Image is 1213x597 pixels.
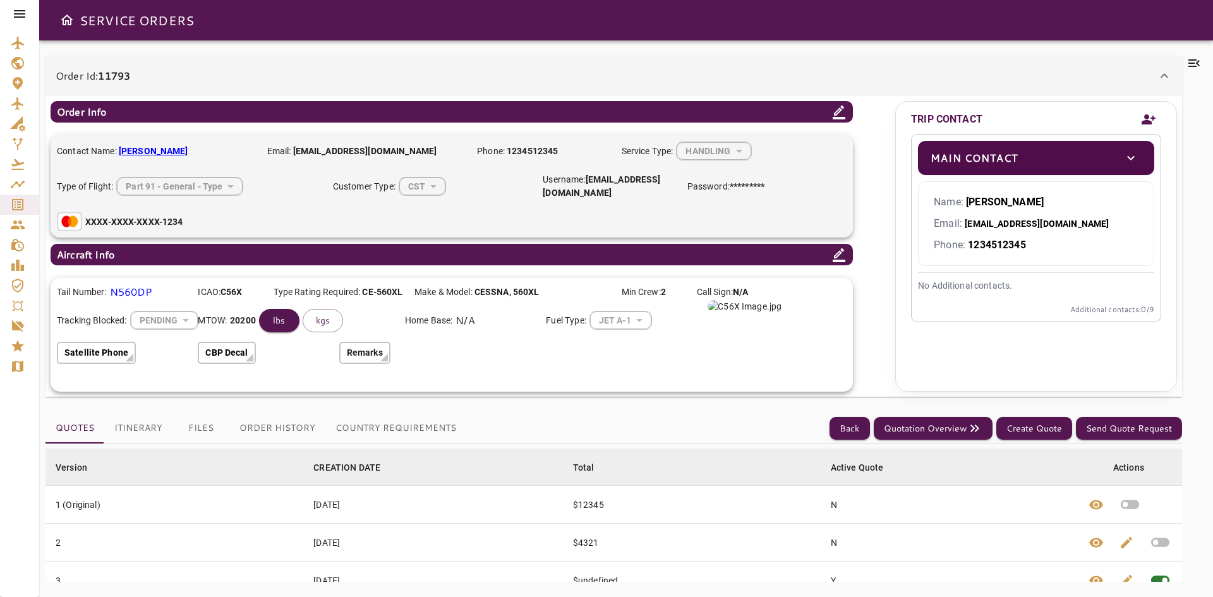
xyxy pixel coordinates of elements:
[45,413,104,443] button: Quotes
[563,486,821,524] td: $12345
[313,460,380,475] div: CREATION DATE
[267,145,437,158] p: Email:
[85,217,183,227] b: XXXX-XXXX-XXXX-1234
[934,216,1138,231] p: Email:
[405,314,452,327] p: Home Base:
[303,486,563,524] td: [DATE]
[661,287,666,297] b: 2
[274,286,405,299] p: Type Rating Required:
[399,169,445,203] div: HANDLING
[563,524,821,562] td: $4321
[347,346,383,359] p: Remarks
[303,309,343,332] button: kgs
[119,146,188,156] b: [PERSON_NAME]
[821,524,1078,562] td: N
[57,177,320,196] div: Type of Flight:
[293,146,437,156] b: [EMAIL_ADDRESS][DOMAIN_NAME]
[966,196,1044,208] b: [PERSON_NAME]
[333,177,531,196] div: Customer Type:
[414,286,592,299] p: Make & Model:
[56,460,104,475] span: Version
[687,180,764,193] p: Password:
[874,417,993,440] button: Quotation Overview
[1081,524,1111,561] button: View quote details
[507,146,558,156] b: 1234512345
[573,460,594,475] div: Total
[325,413,466,443] button: Country Requirements
[1076,417,1182,440] button: Send Quote Request
[543,173,674,200] p: Username:
[708,300,782,313] img: C56X Image.jpg
[477,145,558,158] p: Phone:
[590,304,651,337] div: HANDLING
[57,247,114,262] p: Aircraft Info
[45,524,303,562] td: 2
[1089,497,1104,512] span: visibility
[677,134,751,167] div: HANDLING
[456,313,474,328] p: N/A
[259,309,299,332] button: lbs
[57,145,255,158] p: Contact Name:
[303,524,563,562] td: [DATE]
[1136,105,1161,134] button: Add new contact
[831,460,900,475] span: Active Quote
[821,486,1078,524] td: N
[205,346,248,359] p: CBP Decal
[1142,524,1179,561] button: Set quote as active quote
[117,169,243,203] div: HANDLING
[45,413,466,443] div: basic tabs example
[172,413,229,443] button: Files
[622,286,687,299] p: Min Crew:
[934,195,1138,210] p: Name:
[45,56,1182,96] div: Order Id:11793
[45,96,1182,397] div: Order Id:11793
[573,460,611,475] span: Total
[64,346,128,359] p: Satellite Phone
[104,413,172,443] button: Itinerary
[198,309,395,332] div: MTOW:
[98,68,130,83] b: 11793
[546,311,744,330] div: Fuel Type:
[54,8,80,33] button: Open drawer
[918,279,1154,292] p: No Additional contacts.
[1120,147,1142,169] button: toggle
[198,286,263,299] p: ICAO:
[968,239,1026,251] b: 1234512345
[230,314,256,327] b: 20200
[313,460,397,475] span: CREATION DATE
[697,286,828,299] p: Call Sign:
[831,460,884,475] div: Active Quote
[830,417,870,440] button: Back
[229,413,325,443] button: Order History
[1111,524,1142,561] button: Edit quote
[45,486,303,524] td: 1 (Original)
[931,150,1018,166] p: Main Contact
[733,287,748,297] b: N/A
[474,287,540,297] b: CESSNA, 560XL
[110,284,152,299] p: N560DP
[1119,535,1134,550] span: edit
[1089,573,1104,588] span: visibility
[1111,486,1149,523] button: Set quote as active quote
[965,219,1109,229] b: [EMAIL_ADDRESS][DOMAIN_NAME]
[131,304,198,337] div: HANDLING
[57,212,82,231] img: Mastercard
[57,311,188,330] div: Tracking Blocked:
[996,417,1072,440] button: Create Quote
[220,287,243,297] b: C56X
[1119,573,1134,588] span: edit
[1081,486,1111,523] button: View quote details
[1089,535,1104,550] span: visibility
[911,112,982,127] p: TRIP CONTACT
[80,10,194,30] h6: SERVICE ORDERS
[918,141,1154,175] div: Main Contacttoggle
[57,104,107,119] p: Order Info
[934,238,1138,253] p: Phone:
[56,460,87,475] div: Version
[57,286,107,299] p: Tail Number:
[56,68,130,83] p: Order Id:
[543,174,660,198] b: [EMAIL_ADDRESS][DOMAIN_NAME]
[918,304,1154,315] p: Additional contacts: 0 /9
[362,287,402,297] b: CE-560XL
[622,142,753,160] div: Service Type:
